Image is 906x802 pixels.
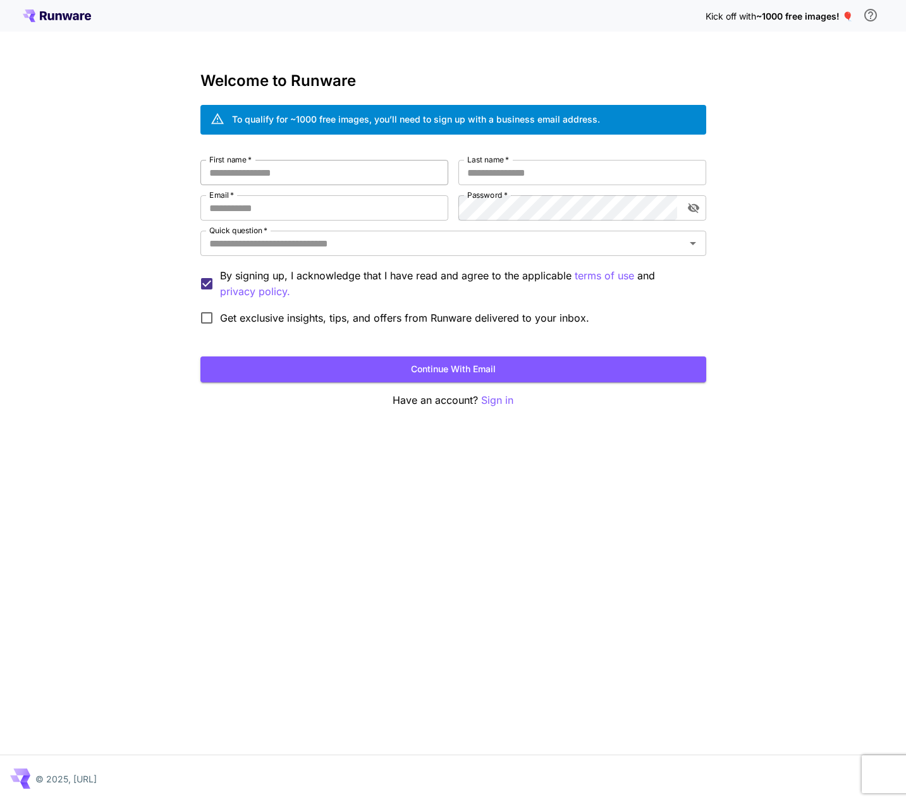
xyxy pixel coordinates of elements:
label: Password [467,190,508,200]
label: First name [209,154,252,165]
div: To qualify for ~1000 free images, you’ll need to sign up with a business email address. [232,112,600,126]
button: Continue with email [200,356,706,382]
span: ~1000 free images! 🎈 [756,11,853,21]
span: Get exclusive insights, tips, and offers from Runware delivered to your inbox. [220,310,589,325]
label: Quick question [209,225,267,236]
button: By signing up, I acknowledge that I have read and agree to the applicable and privacy policy. [575,268,634,284]
button: Open [684,234,702,252]
button: In order to qualify for free credit, you need to sign up with a business email address and click ... [858,3,883,28]
button: By signing up, I acknowledge that I have read and agree to the applicable terms of use and [220,284,290,300]
label: Last name [467,154,509,165]
p: © 2025, [URL] [35,772,97,786]
p: Have an account? [200,392,706,408]
span: Kick off with [706,11,756,21]
h3: Welcome to Runware [200,72,706,90]
button: toggle password visibility [682,197,705,219]
p: By signing up, I acknowledge that I have read and agree to the applicable and [220,268,696,300]
p: terms of use [575,268,634,284]
label: Email [209,190,234,200]
p: privacy policy. [220,284,290,300]
button: Sign in [481,392,513,408]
